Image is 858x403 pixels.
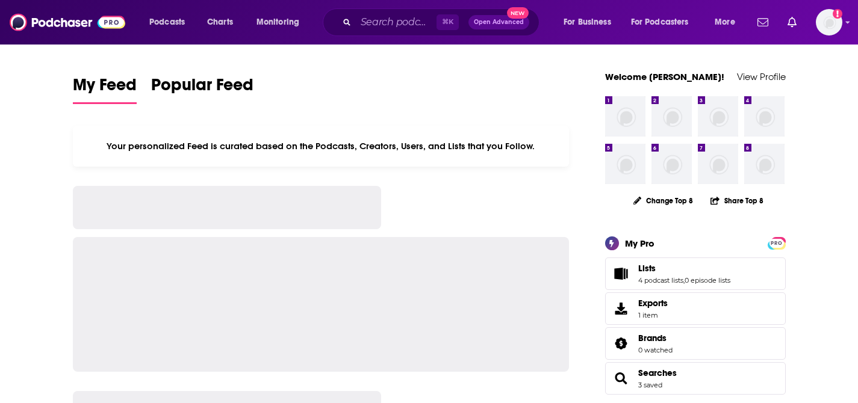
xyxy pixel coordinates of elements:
[638,368,677,378] a: Searches
[638,333,673,343] a: Brands
[769,239,784,248] span: PRO
[737,71,786,82] a: View Profile
[698,144,738,184] img: missing-image.png
[10,11,125,34] img: Podchaser - Follow, Share and Rate Podcasts
[605,327,786,360] span: Brands
[816,9,842,35] img: User Profile
[474,19,524,25] span: Open Advanced
[605,71,724,82] a: Welcome [PERSON_NAME]!
[638,263,730,274] a: Lists
[638,298,668,309] span: Exports
[638,276,683,285] a: 4 podcast lists
[605,96,645,137] img: missing-image.png
[685,276,730,285] a: 0 episode lists
[356,13,437,32] input: Search podcasts, credits, & more...
[555,13,626,32] button: open menu
[638,311,668,319] span: 1 item
[706,13,750,32] button: open menu
[651,144,692,184] img: missing-image.png
[73,75,137,102] span: My Feed
[605,292,786,325] a: Exports
[609,265,633,282] a: Lists
[151,75,253,104] a: Popular Feed
[248,13,315,32] button: open menu
[149,14,185,31] span: Podcasts
[73,75,137,104] a: My Feed
[605,144,645,184] img: missing-image.png
[151,75,253,102] span: Popular Feed
[609,300,633,317] span: Exports
[609,370,633,387] a: Searches
[715,14,735,31] span: More
[638,333,667,343] span: Brands
[698,96,738,137] img: missing-image.png
[468,15,529,29] button: Open AdvancedNew
[625,238,654,249] div: My Pro
[631,14,689,31] span: For Podcasters
[638,263,656,274] span: Lists
[638,346,673,354] a: 0 watched
[651,96,692,137] img: missing-image.png
[626,193,701,208] button: Change Top 8
[256,14,299,31] span: Monitoring
[334,8,551,36] div: Search podcasts, credits, & more...
[605,362,786,395] span: Searches
[769,238,784,247] a: PRO
[605,257,786,290] span: Lists
[753,12,773,32] a: Show notifications dropdown
[564,14,611,31] span: For Business
[783,12,801,32] a: Show notifications dropdown
[816,9,842,35] span: Logged in as MScull
[73,126,570,167] div: Your personalized Feed is curated based on the Podcasts, Creators, Users, and Lists that you Follow.
[623,13,706,32] button: open menu
[710,189,764,212] button: Share Top 8
[833,9,842,19] svg: Email not verified
[141,13,201,32] button: open menu
[437,14,459,30] span: ⌘ K
[199,13,240,32] a: Charts
[507,7,529,19] span: New
[609,335,633,352] a: Brands
[207,14,233,31] span: Charts
[744,96,785,137] img: missing-image.png
[744,144,785,184] img: missing-image.png
[683,276,685,285] span: ,
[816,9,842,35] button: Show profile menu
[638,381,662,389] a: 3 saved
